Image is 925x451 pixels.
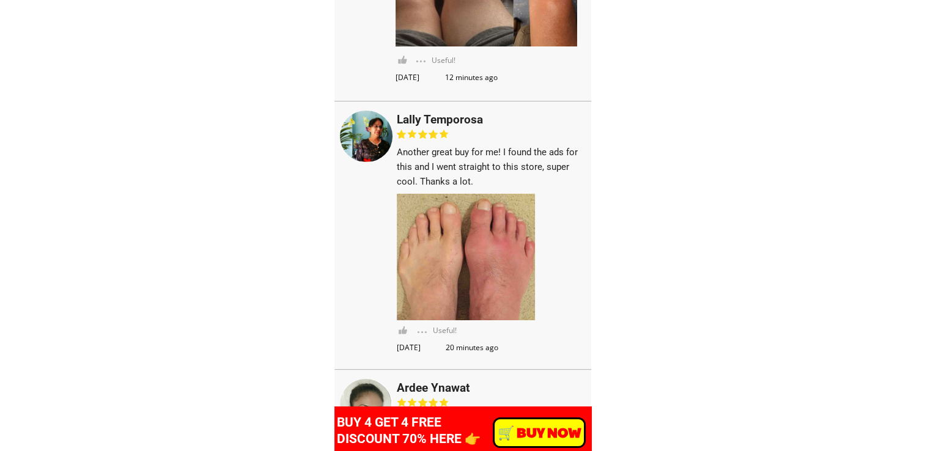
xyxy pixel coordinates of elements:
h3: 20 minutes ago [446,342,506,353]
h3: 12 minutes ago [445,71,506,83]
h3: Another great buy for me! I found the ads for this and I went straight to this store, super cool.... [396,145,584,189]
h3: BUY 4 GET 4 FREE DISCOUNT 70% HERE 👉 [337,414,522,448]
div: [DATE] [396,74,556,90]
h3: Ardee Ynawat [397,379,514,397]
h3: Useful! [432,54,481,66]
h3: Useful! [432,324,482,336]
div: [DATE] [396,344,557,361]
p: ️🛒 BUY NOW [495,419,584,446]
h3: Lally Temporosa [396,111,514,129]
